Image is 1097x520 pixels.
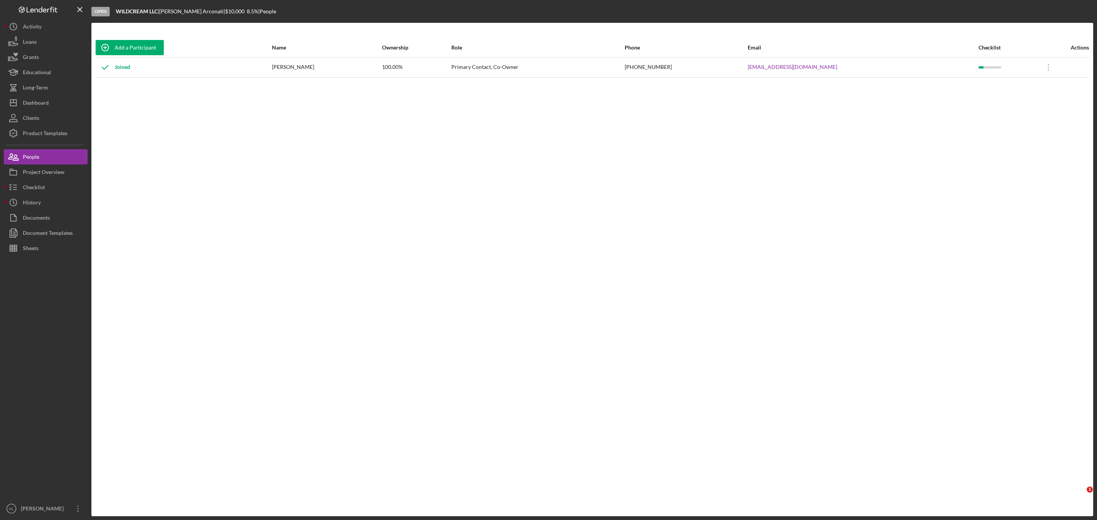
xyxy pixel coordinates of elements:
div: Primary Contact, Co-Owner [451,58,624,77]
div: Documents [23,210,50,227]
div: Checklist [979,45,1038,51]
button: Sheets [4,241,88,256]
div: Sheets [23,241,38,258]
div: | [116,8,159,14]
button: Loans [4,34,88,49]
button: Dashboard [4,95,88,110]
div: Email [748,45,978,51]
button: Long-Term [4,80,88,95]
div: History [23,195,41,212]
div: Joined [96,58,130,77]
div: Document Templates [23,225,73,242]
button: Grants [4,49,88,65]
span: 1 [1087,487,1093,493]
div: [PERSON_NAME] [19,501,69,518]
div: Actions [1039,45,1089,51]
div: Add a Participant [115,40,156,55]
a: [EMAIL_ADDRESS][DOMAIN_NAME] [748,64,837,70]
div: Clients [23,110,39,128]
button: NL[PERSON_NAME] [4,501,88,516]
div: Ownership [382,45,451,51]
div: Activity [23,19,42,36]
div: 8.5 % [247,8,258,14]
div: Long-Term [23,80,48,97]
button: Product Templates [4,126,88,141]
div: Product Templates [23,126,67,143]
div: People [23,149,39,166]
iframe: Intercom live chat [1071,487,1089,505]
div: Checklist [23,180,45,197]
div: [PHONE_NUMBER] [625,58,747,77]
text: NL [9,507,14,511]
button: Add a Participant [96,40,164,55]
div: Educational [23,65,51,82]
button: Educational [4,65,88,80]
button: Checklist [4,180,88,195]
div: Open [91,7,110,16]
div: Role [451,45,624,51]
button: Clients [4,110,88,126]
div: Name [272,45,381,51]
button: Activity [4,19,88,34]
button: Document Templates [4,225,88,241]
button: People [4,149,88,164]
div: Project Overview [23,164,64,182]
button: History [4,195,88,210]
b: WILDCREAM LLC [116,8,158,14]
span: $10,000 [225,8,245,14]
div: Phone [625,45,747,51]
div: [PERSON_NAME] Arconati | [159,8,225,14]
div: 100.00% [382,58,451,77]
div: | People [258,8,276,14]
div: [PERSON_NAME] [272,58,381,77]
div: Grants [23,49,39,67]
button: Documents [4,210,88,225]
button: Project Overview [4,164,88,180]
div: Dashboard [23,95,49,112]
div: Loans [23,34,37,51]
